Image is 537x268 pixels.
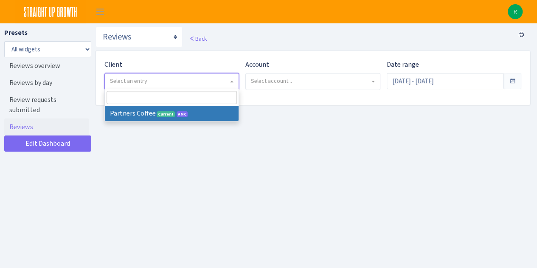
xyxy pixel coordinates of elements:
label: Presets [4,28,28,38]
img: Rachel [508,4,523,19]
span: Amazon Marketing Cloud [177,111,188,117]
span: Select account... [251,77,292,85]
a: Reviews by day [4,74,89,91]
a: Review requests submitted [4,91,89,118]
span: Select an entry [110,77,147,85]
button: Toggle navigation [90,5,111,19]
a: Reviews overview [4,57,89,74]
label: Date range [387,59,419,70]
a: Reviews [4,118,89,135]
a: Edit Dashboard [4,135,91,152]
span: Current [157,111,175,117]
a: Back [189,35,207,42]
li: Partners Coffee [105,106,239,121]
label: Client [104,59,122,70]
a: R [508,4,523,19]
label: Account [245,59,269,70]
